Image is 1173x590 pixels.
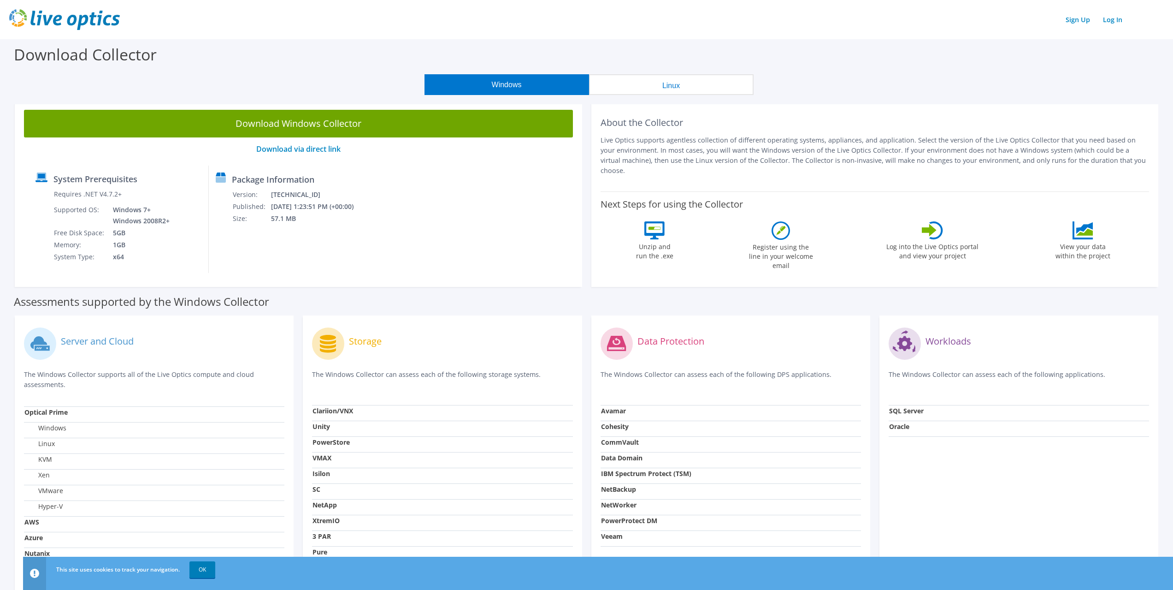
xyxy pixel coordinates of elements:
label: Workloads [925,337,971,346]
p: The Windows Collector can assess each of the following storage systems. [312,369,572,388]
span: This site uses cookies to track your navigation. [56,566,180,573]
p: The Windows Collector can assess each of the following DPS applications. [601,369,861,388]
label: KVM [24,455,52,464]
strong: 3 PAR [312,532,331,541]
strong: PowerStore [312,438,350,447]
strong: Nutanix [24,549,50,558]
label: Assessments supported by the Windows Collector [14,297,269,306]
label: Unzip and run the .exe [633,239,676,261]
td: Version: [232,189,271,201]
a: Log In [1098,13,1127,26]
a: Sign Up [1061,13,1095,26]
strong: Oracle [889,422,909,431]
strong: Clariion/VNX [312,406,353,415]
img: live_optics_svg.svg [9,9,120,30]
strong: Unity [312,422,330,431]
label: Hyper-V [24,502,63,511]
strong: NetApp [312,501,337,509]
label: Next Steps for using the Collector [601,199,743,210]
strong: Cohesity [601,422,629,431]
strong: Azure [24,533,43,542]
strong: AWS [24,518,39,526]
button: Linux [589,74,754,95]
td: x64 [106,251,171,263]
p: The Windows Collector supports all of the Live Optics compute and cloud assessments. [24,369,284,390]
label: VMware [24,486,63,495]
strong: NetWorker [601,501,637,509]
a: OK [189,561,215,578]
label: Package Information [232,175,314,184]
td: [TECHNICAL_ID] [271,189,366,201]
strong: PowerProtect DM [601,516,657,525]
td: Published: [232,201,271,213]
td: Supported OS: [53,204,106,227]
strong: IBM Spectrum Protect (TSM) [601,469,691,478]
td: Windows 7+ Windows 2008R2+ [106,204,171,227]
strong: Data Domain [601,453,642,462]
label: Xen [24,471,50,480]
label: Server and Cloud [61,337,134,346]
label: System Prerequisites [53,174,137,184]
label: View your data within the project [1049,239,1116,261]
strong: SQL Server [889,406,924,415]
p: The Windows Collector can assess each of the following applications. [889,369,1149,388]
strong: CommVault [601,438,639,447]
button: Windows [424,74,589,95]
strong: Isilon [312,469,330,478]
td: Size: [232,213,271,225]
label: Register using the line in your welcome email [746,240,815,270]
label: Requires .NET V4.7.2+ [54,190,122,199]
h2: About the Collector [601,117,1149,128]
strong: Pure [312,548,327,556]
td: [DATE] 1:23:51 PM (+00:00) [271,201,366,213]
label: Log into the Live Optics portal and view your project [886,239,979,261]
label: Linux [24,439,55,448]
label: Storage [349,337,382,346]
td: 5GB [106,227,171,239]
label: Download Collector [14,44,157,65]
strong: Avamar [601,406,626,415]
strong: Veeam [601,532,623,541]
td: Memory: [53,239,106,251]
strong: NetBackup [601,485,636,494]
strong: VMAX [312,453,331,462]
label: Data Protection [637,337,704,346]
td: 57.1 MB [271,213,366,225]
p: Live Optics supports agentless collection of different operating systems, appliances, and applica... [601,135,1149,176]
strong: SC [312,485,320,494]
strong: XtremIO [312,516,340,525]
a: Download via direct link [256,144,341,154]
td: Free Disk Space: [53,227,106,239]
a: Download Windows Collector [24,110,573,137]
td: System Type: [53,251,106,263]
td: 1GB [106,239,171,251]
label: Windows [24,423,66,433]
strong: Optical Prime [24,408,68,417]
